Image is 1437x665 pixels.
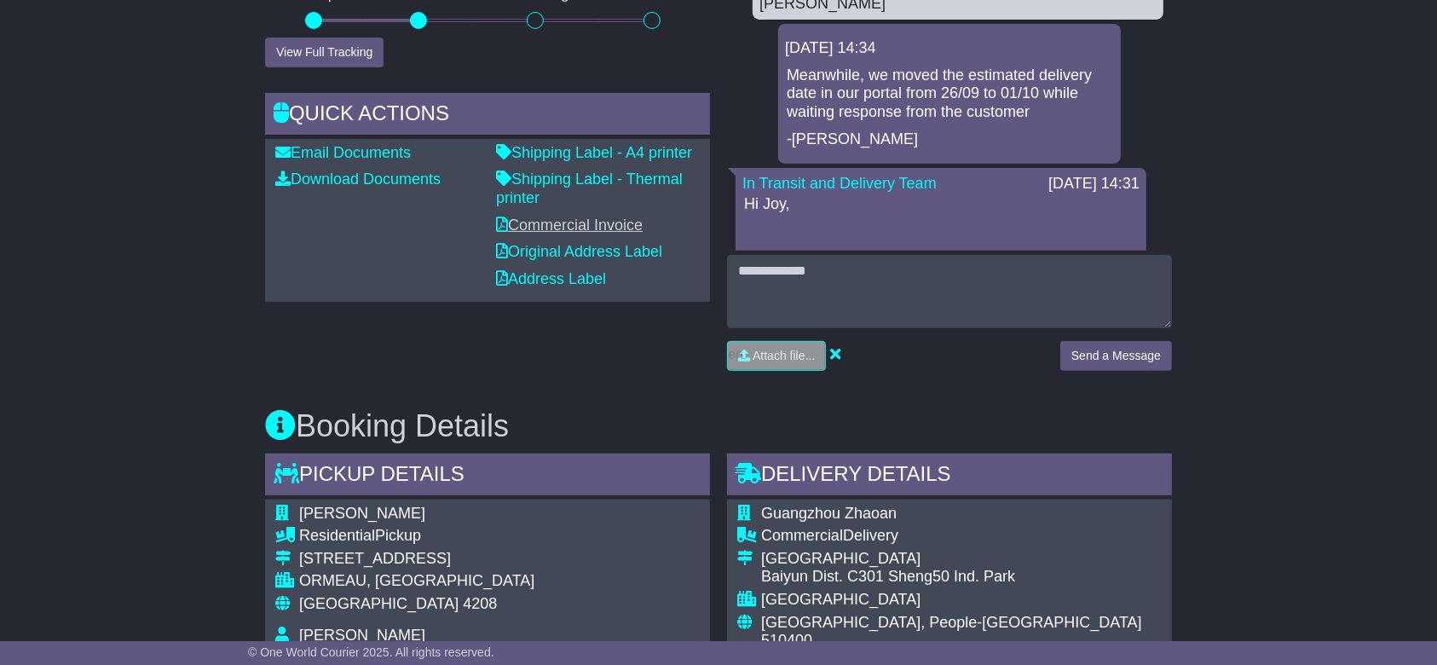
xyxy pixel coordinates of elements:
[265,454,710,500] div: Pickup Details
[463,595,497,612] span: 4208
[761,527,1162,546] div: Delivery
[761,591,1162,610] div: [GEOGRAPHIC_DATA]
[761,527,843,544] span: Commercial
[496,144,692,161] a: Shipping Label - A4 printer
[265,93,710,139] div: Quick Actions
[742,175,937,192] a: In Transit and Delivery Team
[727,454,1172,500] div: Delivery Details
[761,568,1162,587] div: Baiyun Dist. C301 Sheng50 Ind. Park
[761,614,1142,631] span: [GEOGRAPHIC_DATA], People-[GEOGRAPHIC_DATA]
[299,550,559,569] div: [STREET_ADDRESS]
[496,171,683,206] a: Shipping Label - Thermal printer
[265,38,384,67] button: View Full Tracking
[299,527,559,546] div: Pickup
[299,527,375,544] span: Residential
[761,632,812,649] span: 510400
[299,595,459,612] span: [GEOGRAPHIC_DATA]
[1048,175,1140,194] div: [DATE] 14:31
[744,195,1138,214] p: Hi Joy,
[299,505,425,522] span: [PERSON_NAME]
[299,572,559,591] div: ORMEAU, [GEOGRAPHIC_DATA]
[275,144,411,161] a: Email Documents
[265,409,1172,443] h3: Booking Details
[496,270,606,287] a: Address Label
[761,550,1162,569] div: [GEOGRAPHIC_DATA]
[1060,341,1172,371] button: Send a Message
[275,171,441,188] a: Download Documents
[787,130,1112,149] p: -[PERSON_NAME]
[496,243,662,260] a: Original Address Label
[299,627,425,644] span: [PERSON_NAME]
[785,39,1114,58] div: [DATE] 14:34
[496,217,643,234] a: Commercial Invoice
[744,249,1138,268] p: Please be advised DHL China requires the following
[248,645,494,659] span: © One World Courier 2025. All rights reserved.
[787,66,1112,122] p: Meanwhile, we moved the estimated delivery date in our portal from 26/09 to 01/10 while waiting r...
[761,505,897,522] span: Guangzhou Zhaoan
